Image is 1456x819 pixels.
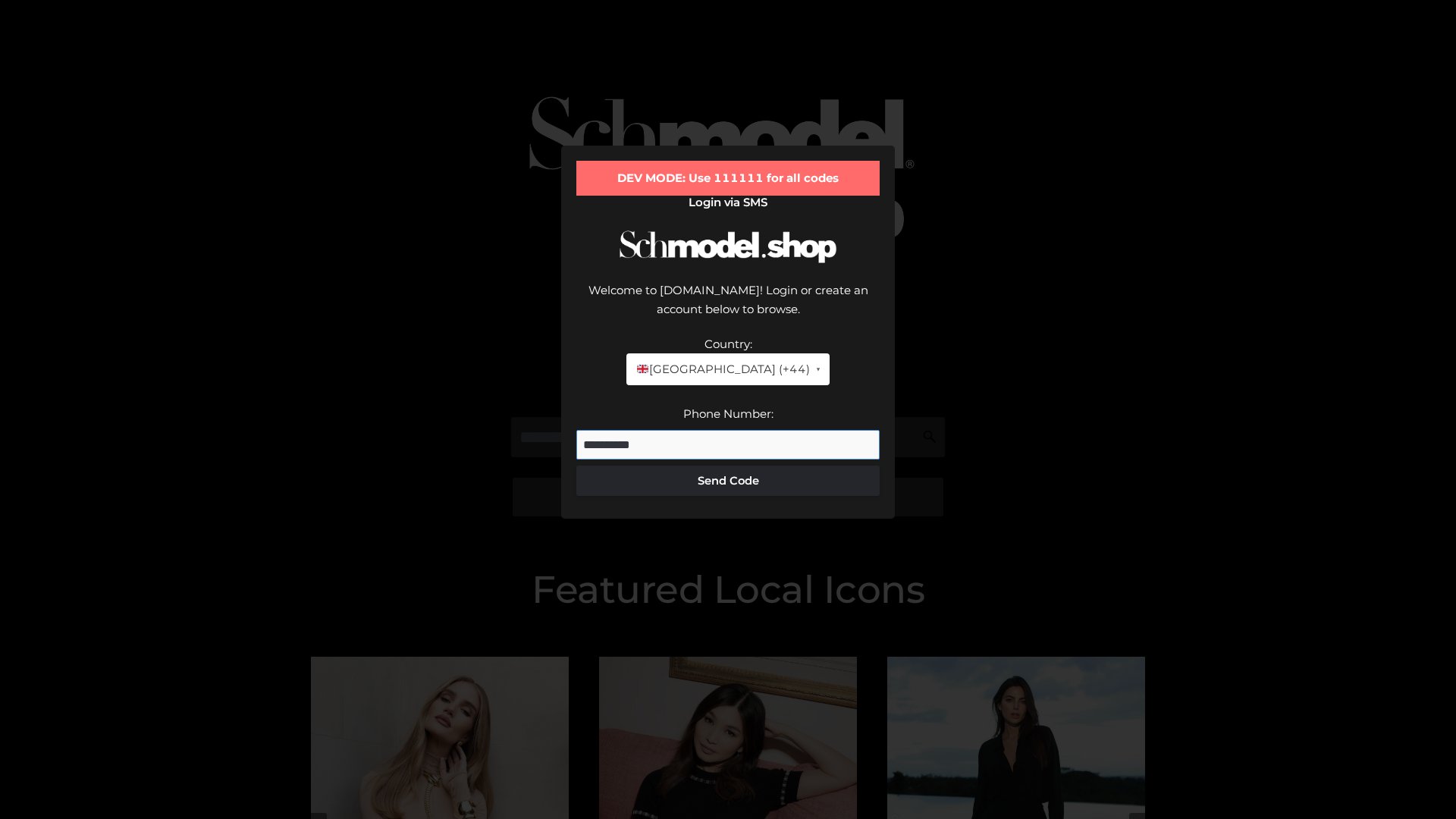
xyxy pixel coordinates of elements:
[614,217,842,277] img: Schmodel Logo
[576,161,880,196] div: DEV MODE: Use 111111 for all codes
[637,363,648,375] img: 🇬🇧
[576,281,880,334] div: Welcome to [DOMAIN_NAME]! Login or create an account below to browse.
[576,466,880,496] button: Send Code
[683,406,773,421] label: Phone Number:
[704,337,752,351] label: Country:
[576,196,880,209] h2: Login via SMS
[635,359,809,379] span: [GEOGRAPHIC_DATA] (+44)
